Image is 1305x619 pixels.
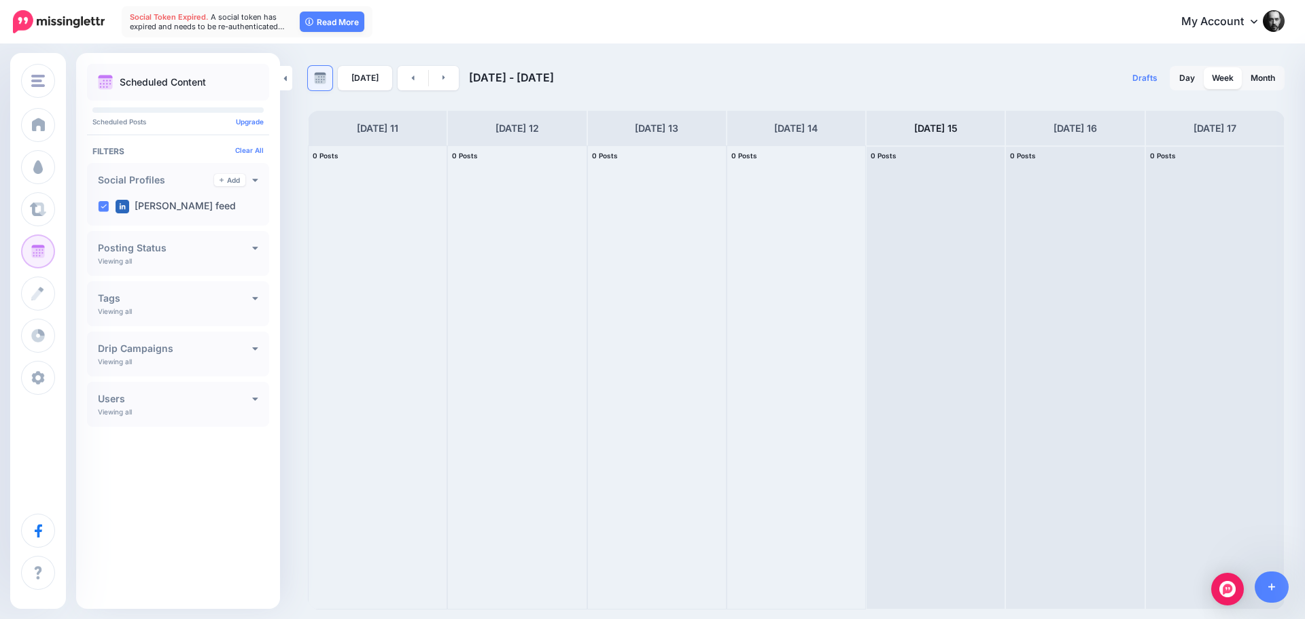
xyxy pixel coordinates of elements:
[116,200,129,213] img: linkedin-square.png
[92,146,264,156] h4: Filters
[314,72,326,84] img: calendar-grey-darker.png
[98,307,132,315] p: Viewing all
[120,77,206,87] p: Scheduled Content
[98,294,252,303] h4: Tags
[92,118,264,125] p: Scheduled Posts
[1132,74,1158,82] span: Drafts
[1171,67,1203,89] a: Day
[98,257,132,265] p: Viewing all
[98,243,252,253] h4: Posting Status
[1211,573,1244,605] div: Open Intercom Messenger
[130,12,285,31] span: A social token has expired and needs to be re-authenticated…
[338,66,392,90] a: [DATE]
[1242,67,1283,89] a: Month
[1054,120,1097,137] h4: [DATE] 16
[914,120,958,137] h4: [DATE] 15
[357,120,398,137] h4: [DATE] 11
[1204,67,1242,89] a: Week
[452,152,478,160] span: 0 Posts
[98,175,214,185] h4: Social Profiles
[300,12,364,32] a: Read More
[13,10,105,33] img: Missinglettr
[469,71,554,84] span: [DATE] - [DATE]
[98,394,252,404] h4: Users
[1010,152,1036,160] span: 0 Posts
[236,118,264,126] a: Upgrade
[592,152,618,160] span: 0 Posts
[1124,66,1166,90] a: Drafts
[214,174,245,186] a: Add
[130,12,209,22] span: Social Token Expired.
[31,75,45,87] img: menu.png
[98,344,252,353] h4: Drip Campaigns
[98,75,113,90] img: calendar.png
[774,120,818,137] h4: [DATE] 14
[635,120,678,137] h4: [DATE] 13
[98,408,132,416] p: Viewing all
[116,200,236,213] label: [PERSON_NAME] feed
[235,146,264,154] a: Clear All
[495,120,539,137] h4: [DATE] 12
[1194,120,1236,137] h4: [DATE] 17
[871,152,897,160] span: 0 Posts
[1150,152,1176,160] span: 0 Posts
[98,357,132,366] p: Viewing all
[1168,5,1285,39] a: My Account
[313,152,338,160] span: 0 Posts
[731,152,757,160] span: 0 Posts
